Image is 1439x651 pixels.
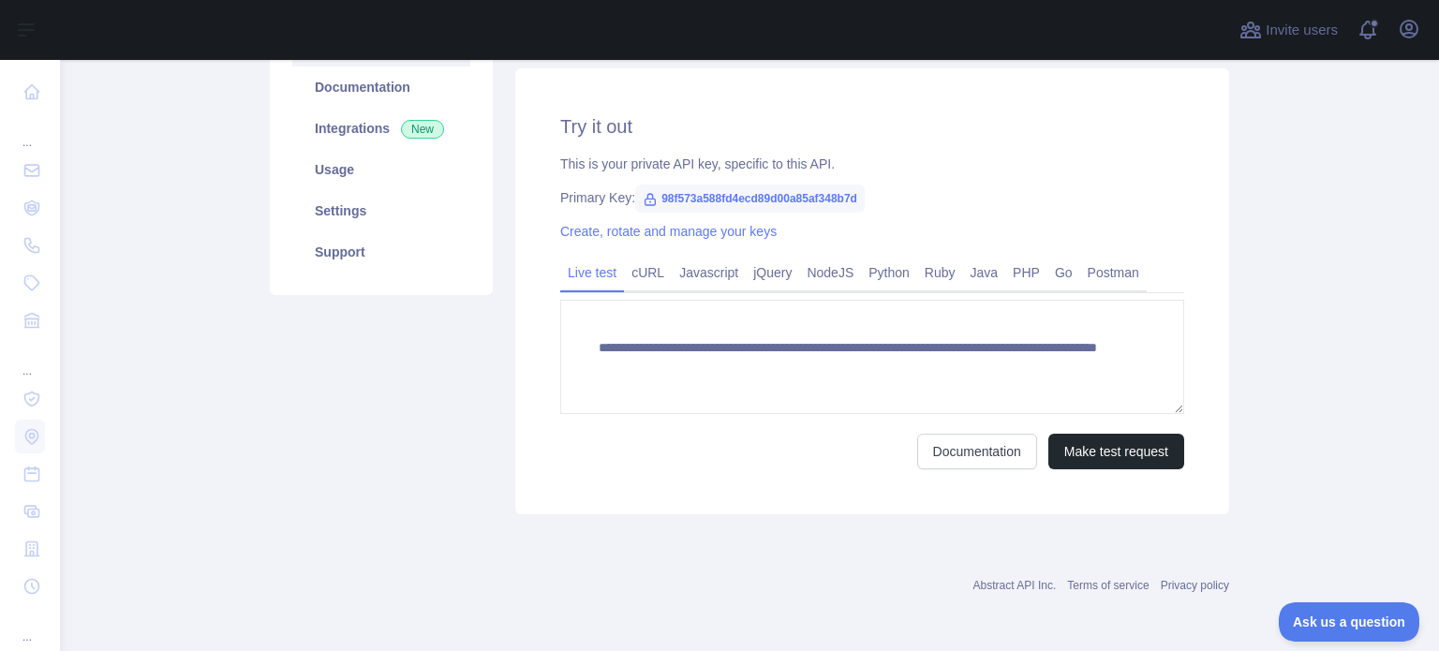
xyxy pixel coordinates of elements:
button: Make test request [1048,434,1184,469]
span: New [401,120,444,139]
a: Support [292,231,470,273]
div: ... [15,112,45,150]
a: Create, rotate and manage your keys [560,224,777,239]
a: Settings [292,190,470,231]
a: Integrations New [292,108,470,149]
a: Javascript [672,258,746,288]
div: This is your private API key, specific to this API. [560,155,1184,173]
a: Python [861,258,917,288]
span: Invite users [1266,20,1338,41]
a: Terms of service [1067,579,1149,592]
a: Go [1047,258,1080,288]
span: 98f573a588fd4ecd89d00a85af348b7d [635,185,865,213]
a: Usage [292,149,470,190]
a: Live test [560,258,624,288]
iframe: Toggle Customer Support [1279,602,1420,642]
a: Postman [1080,258,1147,288]
a: Documentation [292,67,470,108]
div: ... [15,341,45,378]
a: Java [963,258,1006,288]
a: Ruby [917,258,963,288]
a: PHP [1005,258,1047,288]
a: Abstract API Inc. [973,579,1057,592]
a: Privacy policy [1161,579,1229,592]
a: cURL [624,258,672,288]
button: Invite users [1236,15,1342,45]
a: NodeJS [799,258,861,288]
a: Documentation [917,434,1037,469]
div: ... [15,607,45,644]
a: jQuery [746,258,799,288]
div: Primary Key: [560,188,1184,207]
h2: Try it out [560,113,1184,140]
